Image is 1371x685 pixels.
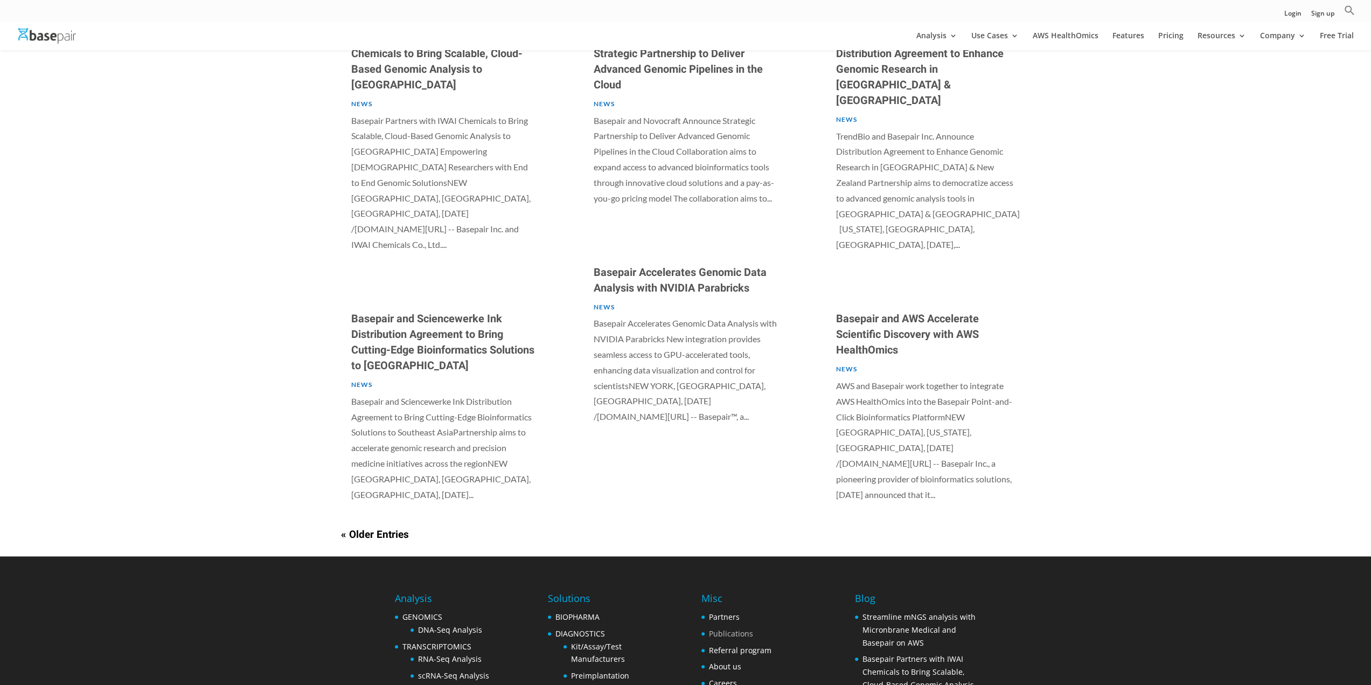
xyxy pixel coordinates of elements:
[594,113,778,206] p: Basepair and Novocraft Announce Strategic Partnership to Deliver Advanced Genomic Pipelines in th...
[351,113,535,253] p: Basepair Partners with IWAI Chemicals to Bring Scalable, Cloud-Based Genomic Analysis to [GEOGRAP...
[836,365,857,373] a: News
[548,591,669,611] h4: Solutions
[1112,32,1144,50] a: Features
[916,32,957,50] a: Analysis
[836,115,857,123] a: News
[418,654,482,664] a: RNA-Seq Analysis
[1260,32,1306,50] a: Company
[1320,32,1354,50] a: Free Trial
[594,303,615,311] a: News
[709,645,771,655] a: Referral program
[351,30,523,93] a: Basepair Partners with IWAI Chemicals to Bring Scalable, Cloud-Based Genomic Analysis to [GEOGRAP...
[594,316,778,425] p: Basepair Accelerates Genomic Data Analysis with NVIDIA Parabricks New integration provides seamle...
[1158,32,1184,50] a: Pricing
[1344,5,1355,16] svg: Search
[1284,10,1302,22] a: Login
[836,378,1020,502] p: AWS and Basepair work together to integrate AWS HealthOmics into the Basepair Point-and-Click Bio...
[1198,32,1246,50] a: Resources
[1344,5,1355,22] a: Search Icon Link
[836,311,979,358] a: Basepair and AWS Accelerate Scientific Discovery with AWS HealthOmics
[855,591,976,611] h4: Blog
[1033,32,1098,50] a: AWS HealthOmics
[862,612,976,648] a: Streamline mNGS analysis with Micronbrane Medical and Basepair on AWS
[351,100,372,108] a: News
[571,641,625,665] a: Kit/Assay/Test Manufacturers
[395,591,507,611] h4: Analysis
[402,641,471,652] a: TRANSCRIPTOMICS
[709,628,753,639] a: Publications
[1164,607,1358,672] iframe: Drift Widget Chat Controller
[971,32,1019,50] a: Use Cases
[701,591,771,611] h4: Misc
[836,129,1020,253] p: TrendBio and Basepair Inc. Announce Distribution Agreement to Enhance Genomic Research in [GEOGRA...
[594,265,767,296] a: Basepair Accelerates Genomic Data Analysis with NVIDIA Parabricks
[836,30,1016,108] a: TrendBio and Basepair Inc. Announce Distribution Agreement to Enhance Genomic Research in [GEOGRA...
[351,311,534,373] a: Basepair and Sciencewerke Ink Distribution Agreement to Bring Cutting-Edge Bioinformatics Solutio...
[418,625,482,635] a: DNA-Seq Analysis
[594,30,763,93] a: Basepair and Novocraft Announce Strategic Partnership to Deliver Advanced Genomic Pipelines in th...
[351,394,535,503] p: Basepair and Sciencewerke Ink Distribution Agreement to Bring Cutting-Edge Bioinformatics Solutio...
[341,527,409,542] a: « Older Entries
[18,28,76,44] img: Basepair
[709,661,741,672] a: About us
[1311,10,1334,22] a: Sign up
[351,380,372,389] a: News
[418,670,489,681] a: scRNA-Seq Analysis
[594,100,615,108] a: News
[709,612,740,622] a: Partners
[555,628,605,639] a: DIAGNOSTICS
[402,612,442,622] a: GENOMICS
[555,612,600,622] a: BIOPHARMA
